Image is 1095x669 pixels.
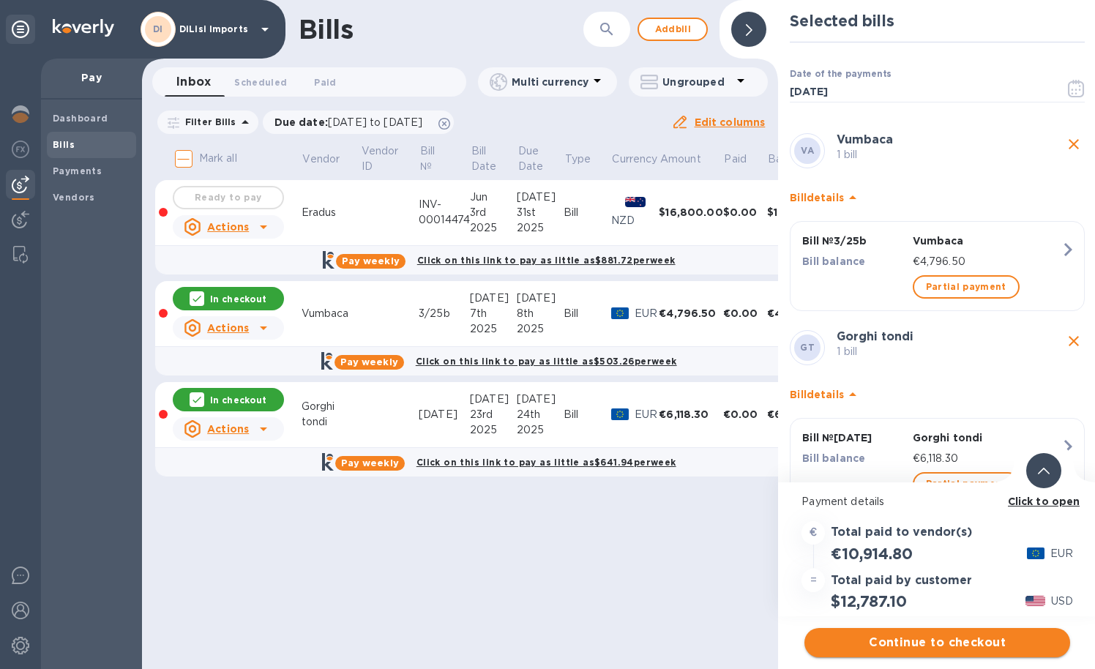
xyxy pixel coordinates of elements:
[837,344,1063,359] p: 1 bill
[302,152,340,167] p: Vendor
[660,152,701,167] p: Amount
[913,472,1020,496] button: Partial payment
[53,139,75,150] b: Bills
[179,24,253,34] p: DiLisi Imports
[302,414,360,430] div: tondi
[565,152,610,167] span: Type
[470,291,517,306] div: [DATE]
[299,14,353,45] h1: Bills
[419,407,470,422] div: [DATE]
[802,430,906,445] p: Bill № [DATE]
[1008,496,1080,507] b: Click to open
[1051,594,1073,609] p: USD
[53,70,130,85] p: Pay
[517,220,564,236] div: 2025
[564,205,611,220] div: Bill
[53,165,102,176] b: Payments
[470,422,517,438] div: 2025
[512,75,588,89] p: Multi currency
[471,143,516,174] span: Bill Date
[420,143,469,174] span: Bill №
[517,321,564,337] div: 2025
[625,197,646,207] img: NZD
[517,392,564,407] div: [DATE]
[659,407,723,422] div: €6,118.30
[831,545,912,563] h2: €10,914.80
[470,190,517,205] div: Jun
[470,392,517,407] div: [DATE]
[314,75,336,90] span: Paid
[179,116,236,128] p: Filter Bills
[767,205,831,220] div: $16,800.00
[913,254,1061,269] p: €4,796.50
[207,423,249,435] u: Actions
[635,407,659,422] p: EUR
[470,321,517,337] div: 2025
[341,457,399,468] b: Pay weekly
[660,152,720,167] span: Amount
[724,152,747,167] p: Paid
[837,329,913,343] b: Gorghi tondi
[913,233,1061,248] p: Vumbaca
[210,293,266,305] p: In checkout
[362,143,399,174] p: Vendor ID
[723,306,767,321] div: €0.00
[53,192,95,203] b: Vendors
[234,75,287,90] span: Scheduled
[342,255,400,266] b: Pay weekly
[6,15,35,44] div: Unpin categories
[210,394,266,406] p: In checkout
[659,306,723,321] div: €4,796.50
[790,418,1085,508] button: Bill №[DATE]Gorghi tondiBill balance€6,118.30Partial payment
[362,143,418,174] span: Vendor ID
[470,306,517,321] div: 7th
[612,152,657,167] p: Currency
[802,233,906,248] p: Bill № 3/25b
[651,20,695,38] span: Add bill
[695,116,766,128] u: Edit columns
[837,147,1063,162] p: 1 bill
[12,141,29,158] img: Foreign exchange
[176,72,211,92] span: Inbox
[913,430,1061,445] p: Gorghi tondi
[816,634,1058,651] span: Continue to checkout
[801,569,825,592] div: =
[831,526,972,539] h3: Total paid to vendor(s)
[263,111,455,134] div: Due date:[DATE] to [DATE]
[517,306,564,321] div: 8th
[416,457,676,468] b: Click on this link to pay as little as $641.94 per week
[470,407,517,422] div: 23rd
[517,422,564,438] div: 2025
[53,113,108,124] b: Dashboard
[518,143,563,174] span: Due Date
[471,143,497,174] p: Bill Date
[790,389,843,400] b: Bill details
[837,132,893,146] b: Vumbaca
[913,275,1020,299] button: Partial payment
[662,75,732,89] p: Ungrouped
[517,190,564,205] div: [DATE]
[207,322,249,334] u: Actions
[804,628,1070,657] button: Continue to checkout
[302,152,359,167] span: Vendor
[53,19,114,37] img: Logo
[199,151,237,166] p: Mark all
[1025,596,1045,606] img: USD
[768,152,828,167] span: Balance
[302,306,360,321] div: Vumbaca
[659,205,723,220] div: $16,800.00
[419,197,470,228] div: INV-00014474
[1063,330,1085,352] button: close
[790,70,891,79] label: Date of the payments
[153,23,163,34] b: DI
[517,291,564,306] div: [DATE]
[207,221,249,233] u: Actions
[517,205,564,220] div: 31st
[302,399,360,414] div: Gorghi
[723,407,767,422] div: €0.00
[800,342,815,353] b: GT
[724,152,766,167] span: Paid
[611,213,659,228] p: NZD
[518,143,544,174] p: Due Date
[302,205,360,220] div: Eradus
